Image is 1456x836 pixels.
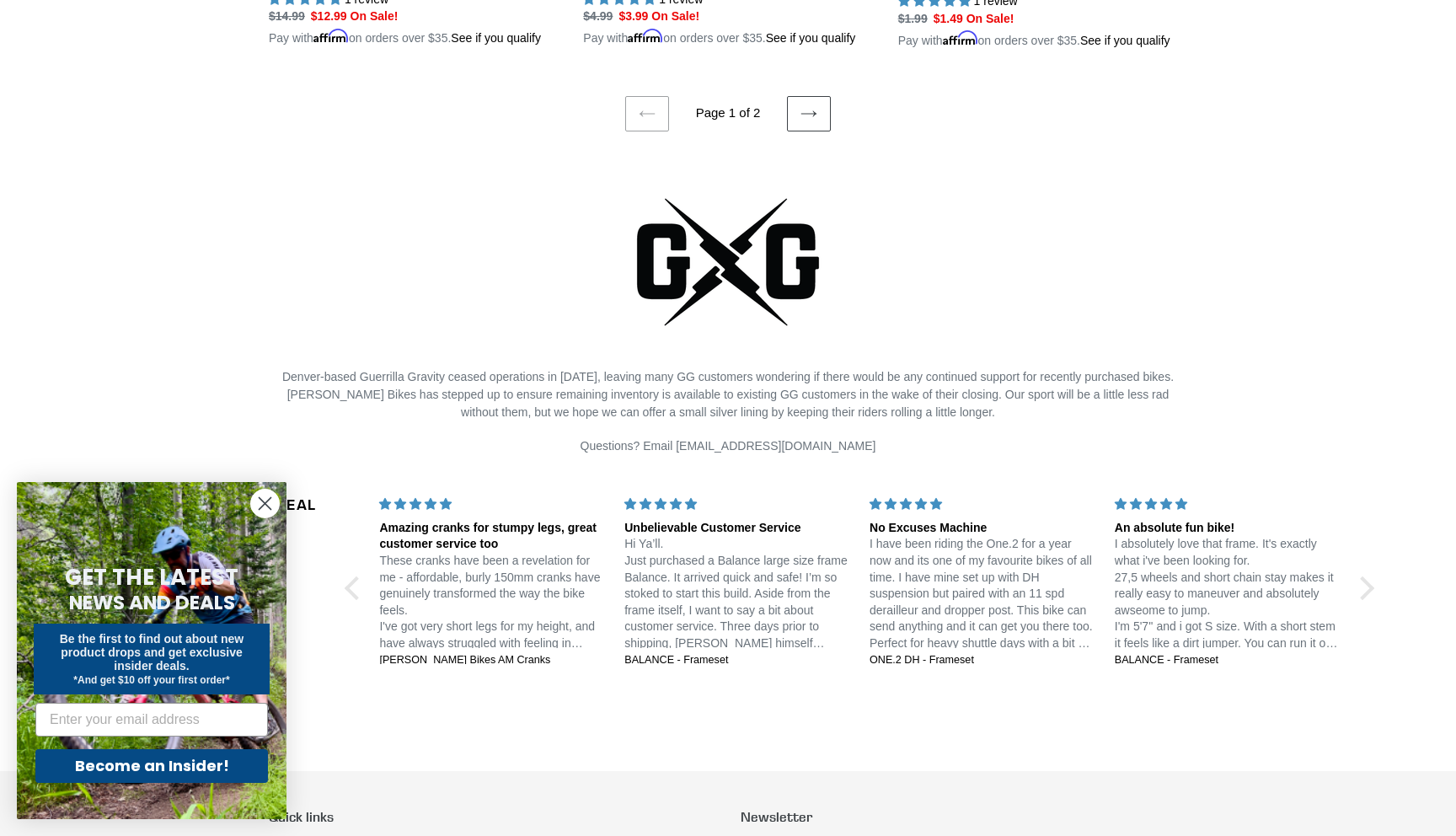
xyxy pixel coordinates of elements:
button: Close dialog [250,489,280,518]
span: [PERSON_NAME] Bikes has stepped up to ensure remaining inventory is available to existing GG cust... [287,388,1170,419]
p: Quick links [269,809,715,825]
span: NEWS AND DEALS [69,589,235,616]
button: Become an Insider! [35,749,268,783]
span: *And get $10 off your first order* [73,674,229,686]
a: BALANCE - Frameset [1115,653,1340,668]
a: ONE.2 DH - Frameset [870,653,1095,668]
a: [PERSON_NAME] Bikes AM Cranks [379,653,604,668]
div: 5 stars [870,496,1095,513]
p: I absolutely love that frame. It's exactly what i've been looking for. 27,5 wheels and short chai... [1115,536,1340,651]
div: An absolute fun bike! [1115,520,1340,537]
div: 5 stars [1115,496,1340,513]
div: 5 stars [624,496,849,513]
div: Unbelievable Customer Service [624,520,849,537]
input: Enter your email address [35,703,268,737]
div: Amazing cranks for stumpy legs, great customer service too [379,520,604,553]
p: Newsletter [741,809,1187,825]
div: No Excuses Machine [870,520,1095,537]
span: Denver-based Guerrilla Gravity ceased operations in [DATE], leaving many GG customers wondering i... [282,370,1174,383]
li: Page 1 of 2 [672,104,784,123]
div: 5 stars [379,496,604,513]
p: I have been riding the One.2 for a year now and its one of my favourite bikes of all time. I have... [870,536,1095,651]
p: Hi Ya’ll. Just purchased a Balance large size frame Balance. It arrived quick and safe! I’m so st... [624,536,849,651]
span: Be the first to find out about new product drops and get exclusive insider deals. [60,632,244,673]
span: GET THE LATEST [65,562,238,592]
p: These cranks have been a revelation for me - affordable, burly 150mm cranks have genuinely transf... [379,553,604,652]
a: BALANCE - Frameset [624,653,849,668]
p: Questions? Email [EMAIL_ADDRESS][DOMAIN_NAME] [269,437,1187,455]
